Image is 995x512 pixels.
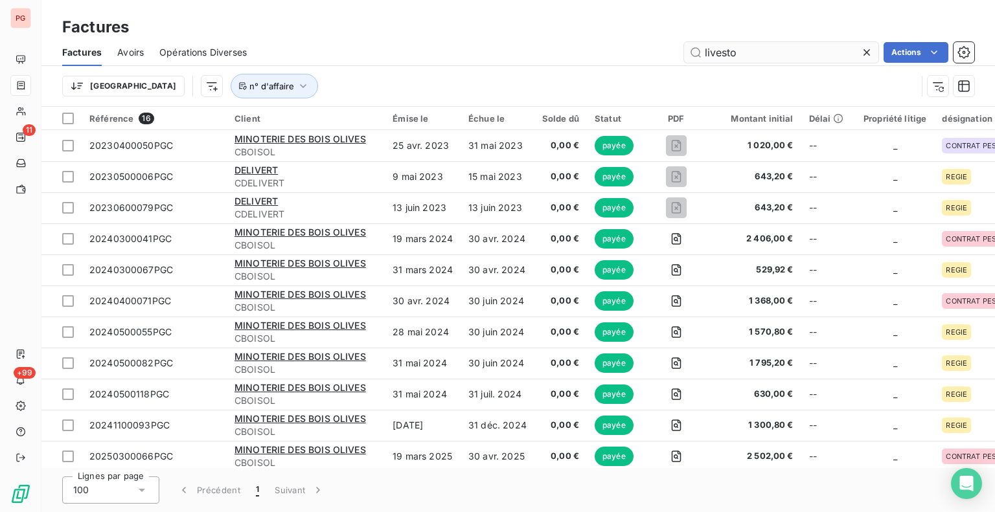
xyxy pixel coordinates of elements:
span: CBOISOL [234,456,377,469]
span: 20240500055PGC [89,326,172,337]
span: 100 [73,484,89,496]
div: Échue le [468,113,527,124]
td: 25 avr. 2023 [385,130,461,161]
span: 0,00 € [542,201,579,214]
span: _ [893,326,897,337]
td: 31 mai 2024 [385,348,461,379]
span: 0,00 € [542,139,579,152]
td: 30 avr. 2025 [461,441,534,472]
div: Propriété litige [863,113,926,124]
span: CBOISOL [234,394,377,407]
td: 31 mars 2024 [385,254,461,285]
div: PDF [652,113,700,124]
span: _ [893,357,897,368]
div: Statut [595,113,637,124]
span: CBOISOL [234,332,377,345]
div: Émise le [393,113,453,124]
td: 31 mai 2024 [385,379,461,410]
span: 0,00 € [542,295,579,307]
td: -- [801,223,856,254]
span: REGIE [946,421,967,429]
td: 9 mai 2023 [385,161,461,192]
td: -- [801,130,856,161]
span: +99 [14,367,36,379]
span: CDELIVERT [234,177,377,190]
td: 30 avr. 2024 [461,254,534,285]
span: payée [595,291,634,311]
span: 0,00 € [542,170,579,183]
span: CBOISOL [234,363,377,376]
span: 20240300041PGC [89,233,172,244]
td: 19 mars 2025 [385,441,461,472]
span: _ [893,419,897,430]
span: REGIE [946,390,967,398]
td: -- [801,410,856,441]
span: 0,00 € [542,263,579,276]
span: payée [595,260,634,280]
td: 31 mai 2023 [461,130,534,161]
span: 20230500006PGC [89,171,173,182]
td: 30 avr. 2024 [461,223,534,254]
span: 2 502,00 € [715,450,793,463]
span: MINOTERIE DES BOIS OLIVES [234,444,366,455]
td: -- [801,348,856,379]
span: _ [893,202,897,213]
span: CBOISOL [234,425,377,438]
span: Avoirs [117,46,144,59]
div: Délai [809,113,848,124]
button: Suivant [267,476,332,504]
span: MINOTERIE DES BOIS OLIVES [234,382,366,393]
td: -- [801,379,856,410]
span: 0,00 € [542,450,579,463]
span: 2 406,00 € [715,232,793,245]
span: 0,00 € [542,326,579,339]
td: -- [801,254,856,285]
span: 20230600079PGC [89,202,173,213]
span: MINOTERIE DES BOIS OLIVES [234,133,366,144]
span: _ [893,388,897,399]
span: _ [893,171,897,182]
span: 0,00 € [542,388,579,401]
span: 529,92 € [715,263,793,276]
span: MINOTERIE DES BOIS OLIVES [234,227,366,238]
span: 1 [256,484,259,496]
td: 31 juil. 2024 [461,379,534,410]
span: payée [595,447,634,466]
button: 1 [248,476,267,504]
button: [GEOGRAPHIC_DATA] [62,76,185,96]
span: REGIE [946,266,967,274]
span: payée [595,229,634,249]
button: Actions [884,42,948,63]
span: Référence [89,113,133,124]
span: 630,00 € [715,388,793,401]
span: 1 570,80 € [715,326,793,339]
span: 20250300066PGC [89,451,173,462]
span: REGIE [946,328,967,336]
td: 19 mars 2024 [385,223,461,254]
img: Logo LeanPay [10,484,31,504]
span: REGIE [946,173,967,181]
td: 30 avr. 2024 [385,285,461,317]
td: 13 juin 2023 [461,192,534,223]
span: 20230400050PGC [89,140,173,151]
span: MINOTERIE DES BOIS OLIVES [234,258,366,269]
h3: Factures [62,16,129,39]
div: Client [234,113,377,124]
span: REGIE [946,204,967,212]
span: _ [893,140,897,151]
span: _ [893,295,897,306]
span: 20240500118PGC [89,388,169,399]
td: 30 juin 2024 [461,348,534,379]
span: MINOTERIE DES BOIS OLIVES [234,289,366,300]
span: MINOTERIE DES BOIS OLIVES [234,413,366,424]
span: 20240300067PGC [89,264,173,275]
div: PG [10,8,31,28]
td: -- [801,192,856,223]
span: Factures [62,46,102,59]
span: 16 [139,113,154,124]
span: _ [893,264,897,275]
span: payée [595,416,634,435]
span: Opérations Diverses [159,46,247,59]
span: payée [595,322,634,342]
td: 31 déc. 2024 [461,410,534,441]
